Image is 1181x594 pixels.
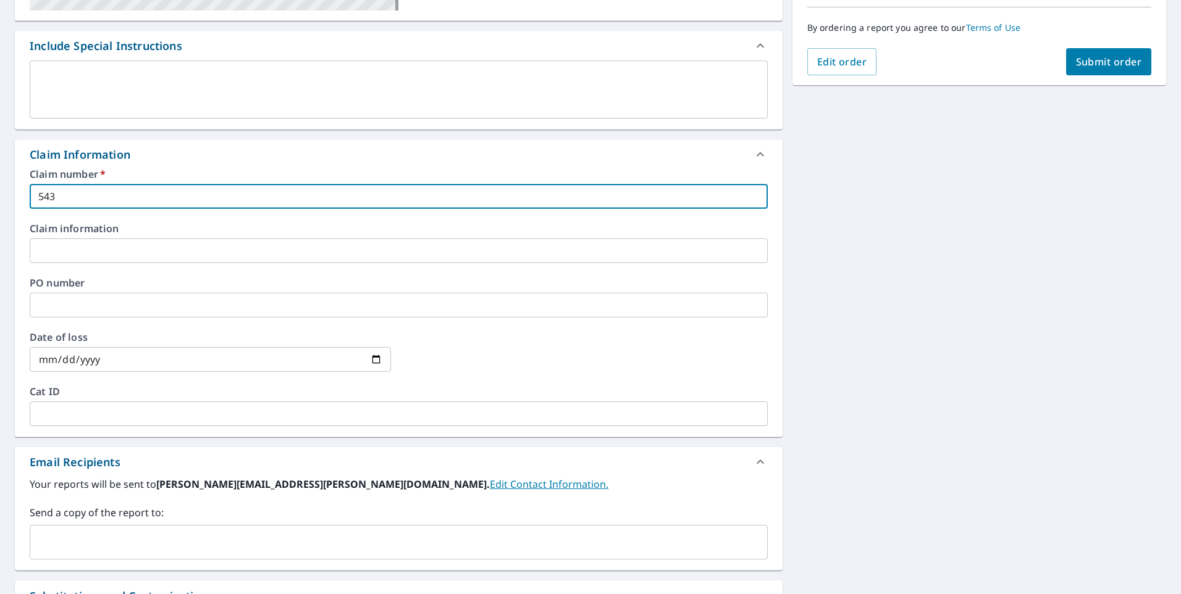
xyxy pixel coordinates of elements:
span: Submit order [1076,55,1142,69]
button: Submit order [1066,48,1152,75]
div: Email Recipients [15,447,783,477]
a: EditContactInfo [490,477,608,491]
p: By ordering a report you agree to our [807,22,1151,33]
label: Your reports will be sent to [30,477,768,492]
div: Claim Information [15,140,783,169]
div: Email Recipients [30,454,120,471]
label: Cat ID [30,387,768,396]
a: Terms of Use [966,22,1021,33]
span: Edit order [817,55,867,69]
b: [PERSON_NAME][EMAIL_ADDRESS][PERSON_NAME][DOMAIN_NAME]. [156,477,490,491]
label: Claim number [30,169,768,179]
div: Include Special Instructions [15,31,783,61]
label: Claim information [30,224,768,233]
button: Edit order [807,48,877,75]
div: Include Special Instructions [30,38,182,54]
label: PO number [30,278,768,288]
label: Date of loss [30,332,391,342]
label: Send a copy of the report to: [30,505,768,520]
div: Claim Information [30,146,130,163]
